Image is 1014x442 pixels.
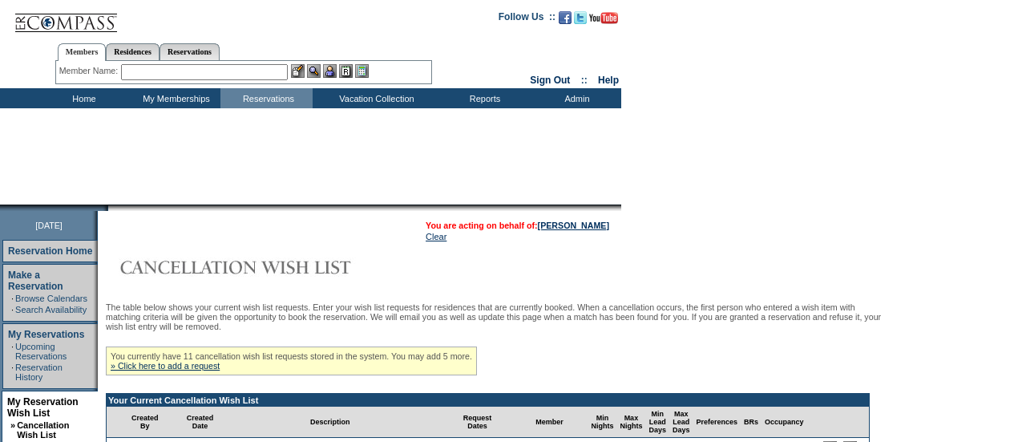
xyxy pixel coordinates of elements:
img: promoShadowLeftCorner.gif [103,205,108,211]
a: Sign Out [530,75,570,86]
td: Home [36,88,128,108]
td: Max Nights [616,407,645,438]
td: Min Nights [588,407,616,438]
a: Make a Reservation [8,270,63,292]
div: Member Name: [59,64,121,78]
span: [DATE] [35,221,63,230]
td: Request Dates [443,407,511,438]
a: Search Availability [15,305,87,314]
img: Follow us on Twitter [574,11,587,24]
a: Reservation History [15,363,63,382]
a: Members [58,43,107,61]
a: My Reservations [8,329,84,340]
td: Preferences [693,407,741,438]
img: Become our fan on Facebook [559,11,572,24]
img: b_calculator.gif [355,64,369,78]
td: BRs [741,407,762,438]
a: Reservations [160,43,220,60]
td: Max Lead Days [669,407,693,438]
td: · [11,294,14,303]
td: Vacation Collection [313,88,437,108]
a: Help [598,75,619,86]
span: You are acting on behalf of: [426,221,609,230]
td: Reservations [220,88,313,108]
td: Reports [437,88,529,108]
a: Upcoming Reservations [15,342,67,361]
td: Your Current Cancellation Wish List [107,394,869,407]
td: Occupancy [762,407,807,438]
a: Follow us on Twitter [574,16,587,26]
td: Member [511,407,588,438]
img: Reservations [339,64,353,78]
a: [PERSON_NAME] [538,221,609,230]
img: Cancellation Wish List [106,251,426,283]
a: Reservation Home [8,245,92,257]
a: Subscribe to our YouTube Channel [589,16,618,26]
td: · [11,363,14,382]
img: View [307,64,321,78]
a: » Click here to add a request [111,361,220,371]
td: Follow Us :: [499,10,555,29]
a: My Reservation Wish List [7,396,79,419]
td: · [11,342,14,361]
div: You currently have 11 cancellation wish list requests stored in the system. You may add 5 more. [106,347,477,375]
a: Become our fan on Facebook [559,16,572,26]
td: Admin [529,88,621,108]
span: :: [581,75,588,86]
img: Impersonate [323,64,337,78]
img: blank.gif [108,205,110,211]
b: » [10,420,15,430]
td: Description [216,407,443,438]
td: Min Lead Days [645,407,669,438]
img: b_edit.gif [291,64,305,78]
a: Clear [426,232,446,241]
td: Created Date [184,407,217,438]
td: My Memberships [128,88,220,108]
a: Cancellation Wish List [17,420,69,440]
img: Subscribe to our YouTube Channel [589,12,618,24]
td: · [11,305,14,314]
td: Created By [107,407,184,438]
a: Residences [106,43,160,60]
a: Browse Calendars [15,294,87,303]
